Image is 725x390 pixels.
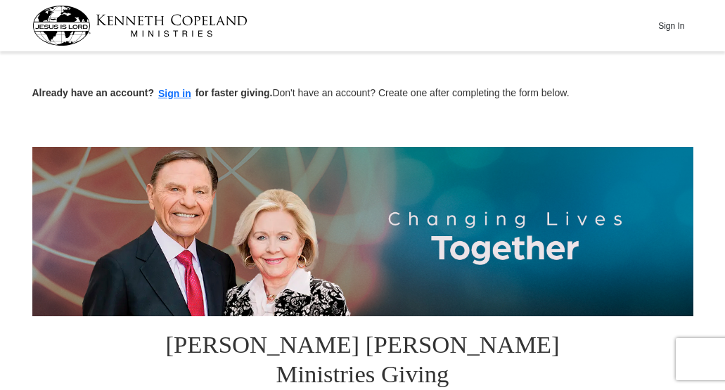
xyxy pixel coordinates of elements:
img: kcm-header-logo.svg [32,6,248,46]
button: Sign in [154,86,195,102]
button: Sign In [650,15,693,37]
p: Don't have an account? Create one after completing the form below. [32,86,693,102]
strong: Already have an account? for faster giving. [32,87,273,98]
